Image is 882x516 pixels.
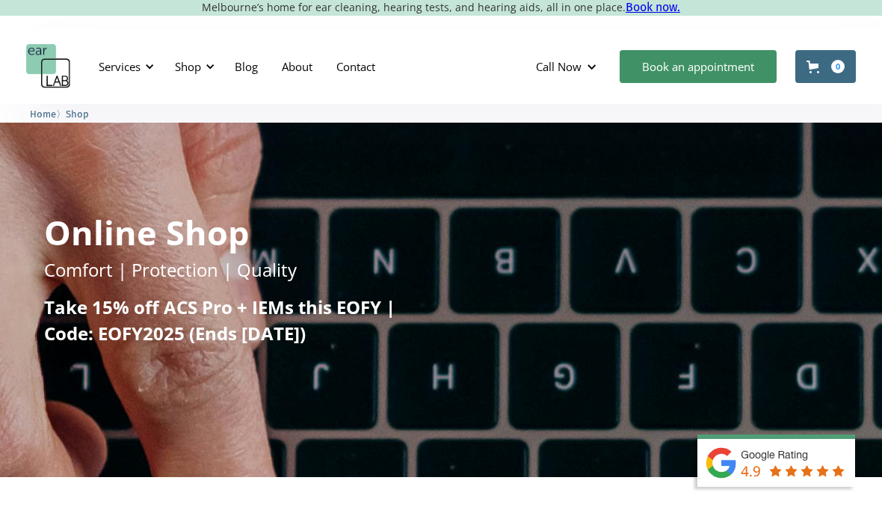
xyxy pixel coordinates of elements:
div: Services [90,44,158,89]
div: Call Now [536,59,582,74]
a: Blog [223,45,270,88]
p: Comfort | Protection | Quality [44,257,297,283]
h1: Online Shop [44,215,249,249]
span: Home [30,108,56,120]
span: Shop [66,108,89,120]
div: Shop [175,59,201,74]
div: Shop [166,44,219,89]
div: Call Now [524,44,612,89]
div: 0 [831,60,845,73]
a: Shop [66,106,89,120]
a: About [270,45,324,88]
li: 〉 [30,106,66,122]
a: Book an appointment [620,50,777,83]
div: Services [99,59,141,74]
strong: Take 15% off ACS Pro + IEMs this EOFY | Code: EOFY2025 (Ends [DATE]) [44,295,395,345]
a: Contact [324,45,387,88]
a: home [26,44,71,89]
a: Home [30,106,56,120]
a: Open cart [795,50,856,83]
